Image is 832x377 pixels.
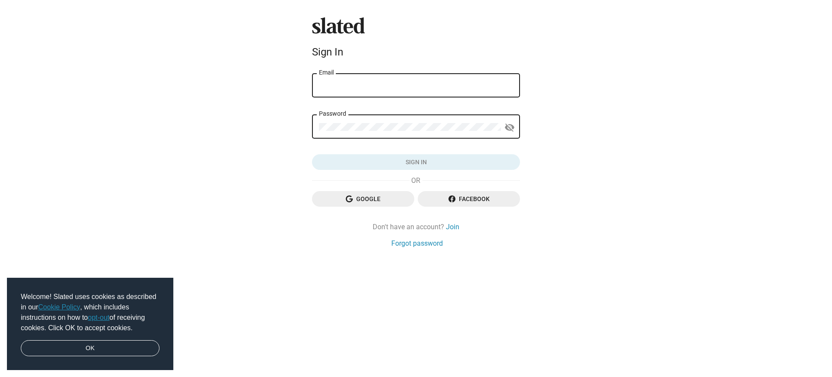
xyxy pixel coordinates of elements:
button: Show password [501,119,518,136]
a: dismiss cookie message [21,340,159,357]
span: Welcome! Slated uses cookies as described in our , which includes instructions on how to of recei... [21,292,159,333]
mat-icon: visibility_off [504,121,515,134]
div: Don't have an account? [312,222,520,231]
button: Facebook [418,191,520,207]
div: cookieconsent [7,278,173,370]
a: Cookie Policy [38,303,80,311]
a: opt-out [88,314,110,321]
span: Facebook [425,191,513,207]
div: Sign In [312,46,520,58]
a: Forgot password [391,239,443,248]
span: Google [319,191,407,207]
button: Google [312,191,414,207]
a: Join [446,222,459,231]
sl-branding: Sign In [312,17,520,62]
